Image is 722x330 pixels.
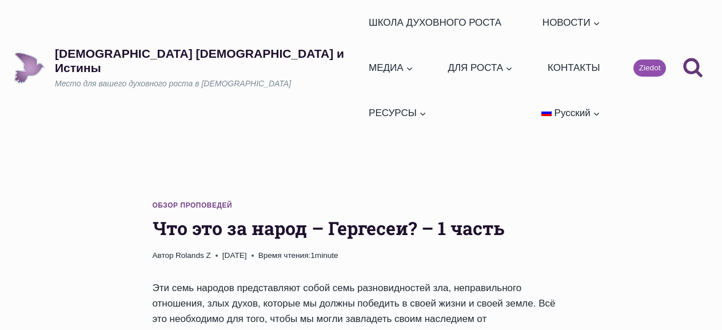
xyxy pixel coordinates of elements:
[55,46,364,75] p: [DEMOGRAPHIC_DATA] [DEMOGRAPHIC_DATA] и Истины
[14,52,45,84] img: Draudze Gars un Patiesība
[175,251,211,260] a: Rolands Z
[677,53,708,84] button: Показать форму поиска
[222,249,247,262] time: [DATE]
[369,105,426,121] span: РЕСУРСЫ
[448,60,513,75] span: ДЛЯ РОСТА
[315,251,338,260] span: minute
[153,249,174,262] span: Автор
[443,45,518,90] a: ДЛЯ РОСТА
[536,90,605,136] a: Русский
[258,249,338,262] span: 1
[153,201,233,209] a: Обзор проповедей
[14,46,364,90] a: [DEMOGRAPHIC_DATA] [DEMOGRAPHIC_DATA] и ИстиныМесто для вашего духовного роста в [DEMOGRAPHIC_DATA]
[543,45,605,90] a: КОНТАКТЫ
[543,15,600,30] span: НОВОСТИ
[258,251,311,260] span: Время чтения:
[369,60,413,75] span: МЕДИА
[633,59,666,77] a: Ziedot
[364,45,418,90] a: МЕДИА
[153,214,570,242] h1: Что это за народ – Гергесеи? – 1 часть
[364,90,432,136] a: РЕСУРСЫ
[55,78,364,90] p: Место для вашего духовного роста в [DEMOGRAPHIC_DATA]
[555,108,591,118] span: Русский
